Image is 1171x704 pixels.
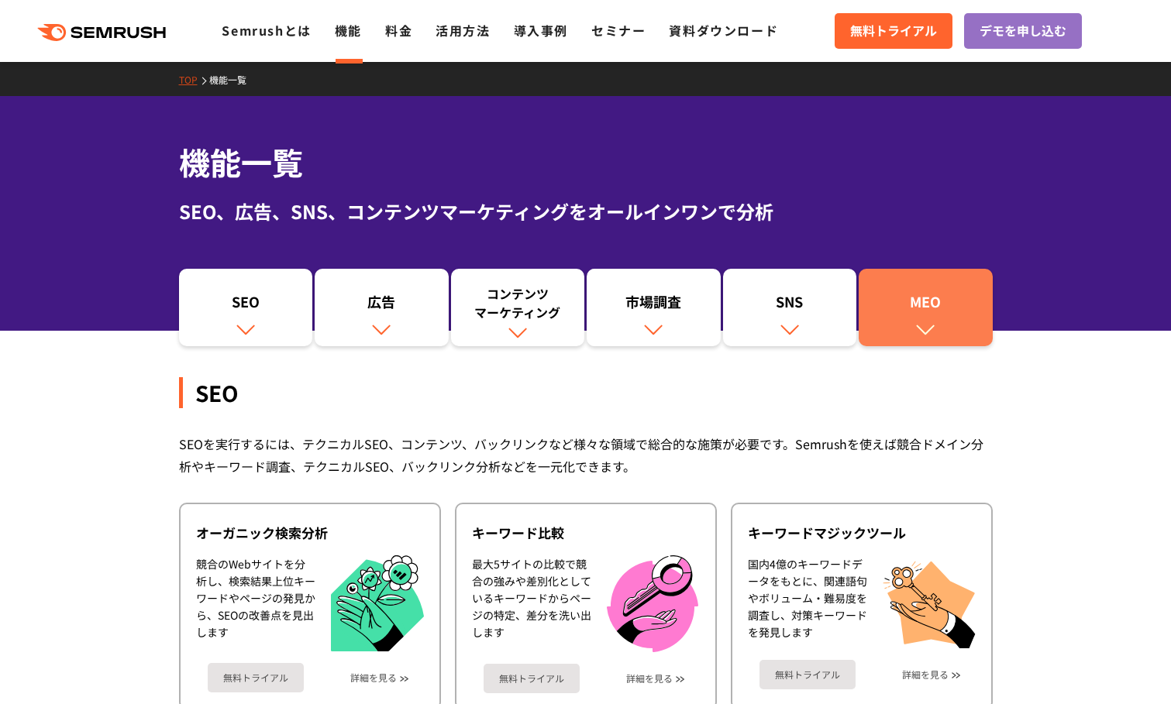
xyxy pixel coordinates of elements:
[964,13,1082,49] a: デモを申し込む
[731,292,849,318] div: SNS
[322,292,441,318] div: 広告
[669,21,778,39] a: 資料ダウンロード
[315,269,449,346] a: 広告
[850,21,937,41] span: 無料トライアル
[594,292,713,318] div: 市場調査
[179,197,993,225] div: SEO、広告、SNS、コンテンツマーケティングをオールインワンで分析
[626,673,673,684] a: 詳細を見る
[179,433,993,478] div: SEOを実行するには、テクニカルSEO、コンテンツ、バックリンクなど様々な領域で総合的な施策が必要です。Semrushを使えば競合ドメイン分析やキーワード調査、テクニカルSEO、バックリンク分析...
[748,524,976,542] div: キーワードマジックツール
[472,524,700,542] div: キーワード比較
[331,555,424,652] img: オーガニック検索分析
[179,377,993,408] div: SEO
[759,660,856,689] a: 無料トライアル
[196,524,424,542] div: オーガニック検索分析
[208,663,304,692] a: 無料トライアル
[179,269,313,346] a: SEO
[866,292,985,318] div: MEO
[980,21,1066,41] span: デモを申し込む
[196,555,315,652] div: 競合のWebサイトを分析し、検索結果上位キーワードやページの発見から、SEOの改善点を見出します
[187,292,305,318] div: SEO
[835,13,952,49] a: 無料トライアル
[222,21,311,39] a: Semrushとは
[723,269,857,346] a: SNS
[451,269,585,346] a: コンテンツマーケティング
[859,269,993,346] a: MEO
[209,73,258,86] a: 機能一覧
[587,269,721,346] a: 市場調査
[484,664,580,693] a: 無料トライアル
[748,555,867,648] div: 国内4億のキーワードデータをもとに、関連語句やボリューム・難易度を調査し、対策キーワードを発見します
[385,21,412,39] a: 料金
[350,672,397,683] a: 詳細を見る
[591,21,646,39] a: セミナー
[179,73,209,86] a: TOP
[179,139,993,185] h1: 機能一覧
[472,555,591,652] div: 最大5サイトの比較で競合の強みや差別化としているキーワードからページの特定、差分を洗い出します
[514,21,568,39] a: 導入事例
[902,669,949,680] a: 詳細を見る
[459,284,577,321] div: コンテンツ マーケティング
[436,21,490,39] a: 活用方法
[883,555,976,648] img: キーワードマジックツール
[335,21,362,39] a: 機能
[607,555,698,652] img: キーワード比較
